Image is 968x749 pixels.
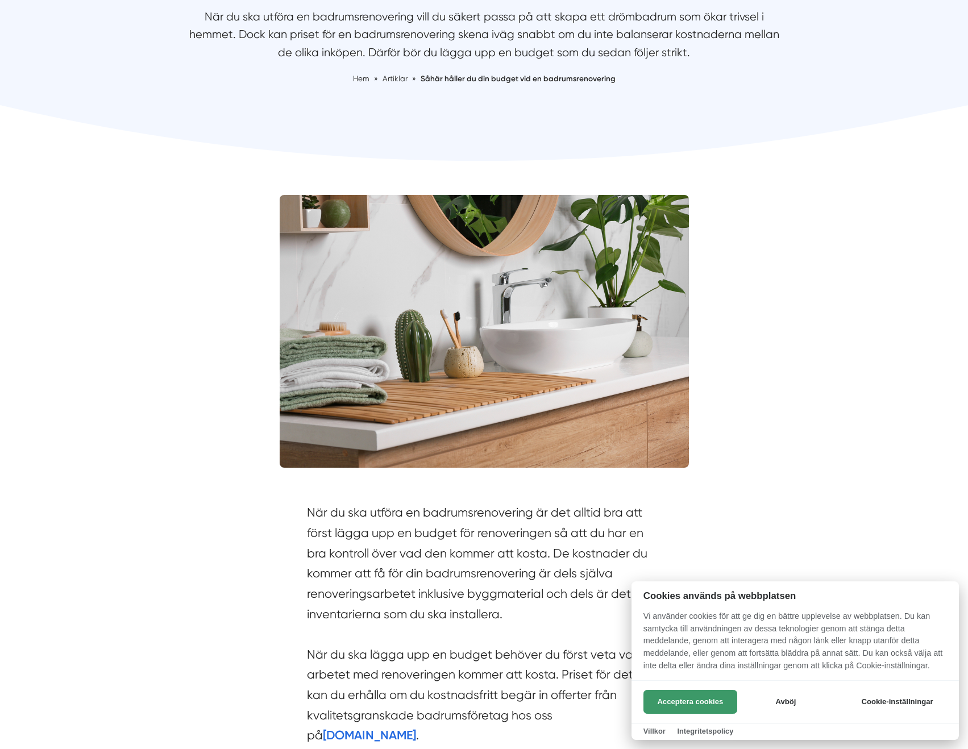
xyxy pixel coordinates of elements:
button: Acceptera cookies [643,690,737,714]
h2: Cookies används på webbplatsen [632,590,959,601]
a: Integritetspolicy [677,727,733,735]
p: Vi använder cookies för att ge dig en bättre upplevelse av webbplatsen. Du kan samtycka till anvä... [632,610,959,680]
button: Cookie-inställningar [847,690,947,714]
a: Villkor [643,727,666,735]
button: Avböj [741,690,831,714]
